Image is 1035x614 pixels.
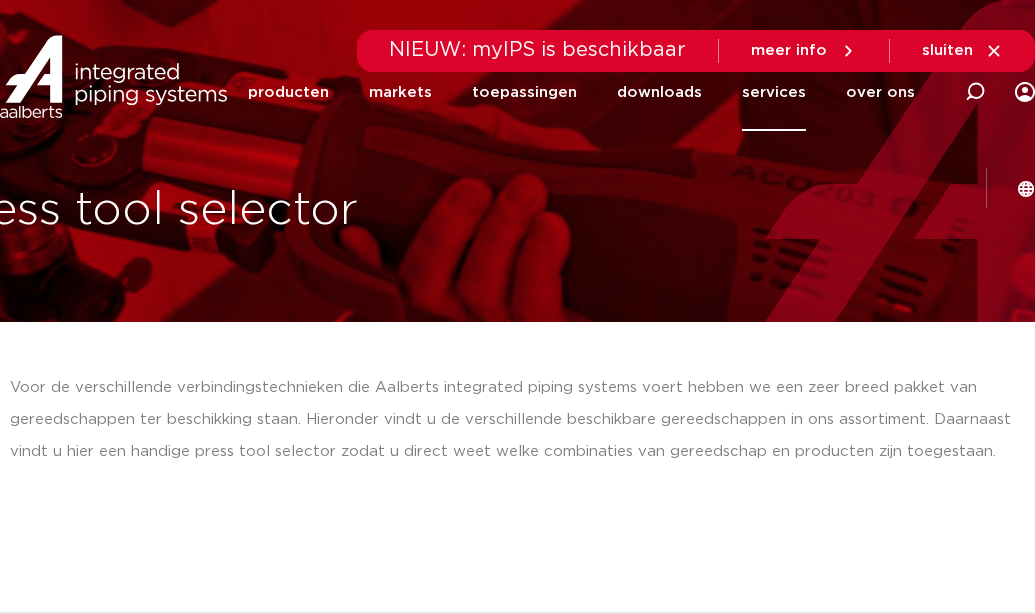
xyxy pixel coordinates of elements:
div: Voor de verschillende verbindingstechnieken die Aalberts integrated piping systems voert hebben w... [10,372,1025,468]
a: services [742,54,806,131]
span: NIEUW: myIPS is beschikbaar [389,40,686,60]
a: toepassingen [472,54,577,131]
a: markets [369,54,432,131]
a: over ons [846,54,915,131]
div: my IPS [1015,70,1035,114]
a: producten [248,54,329,131]
a: meer info [751,42,857,60]
span: sluiten [922,43,973,58]
a: downloads [617,54,702,131]
span: meer info [751,43,827,58]
a: sluiten [922,42,1003,60]
nav: Menu [248,54,915,131]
